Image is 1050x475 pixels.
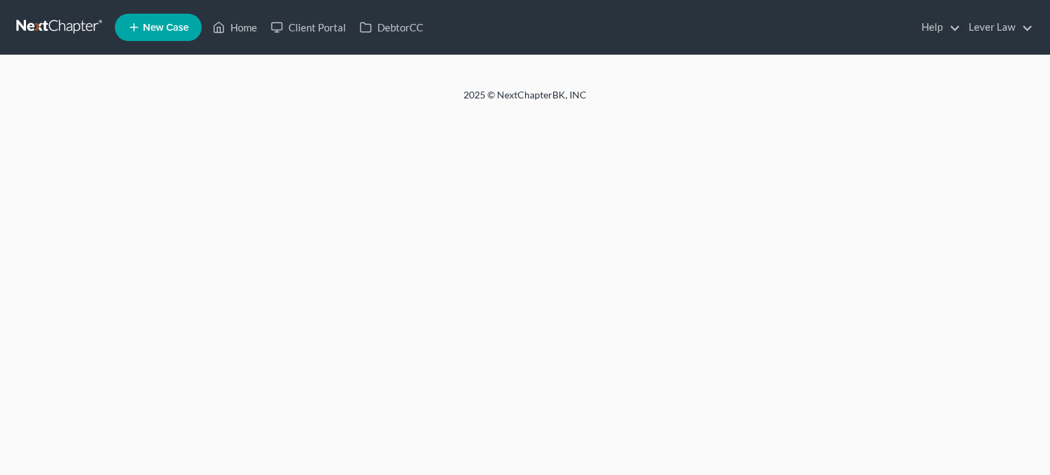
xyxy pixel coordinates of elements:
a: Client Portal [264,15,353,40]
a: Home [206,15,264,40]
a: Help [915,15,960,40]
a: DebtorCC [353,15,430,40]
a: Lever Law [962,15,1033,40]
div: 2025 © NextChapterBK, INC [135,88,915,113]
new-legal-case-button: New Case [115,14,202,41]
